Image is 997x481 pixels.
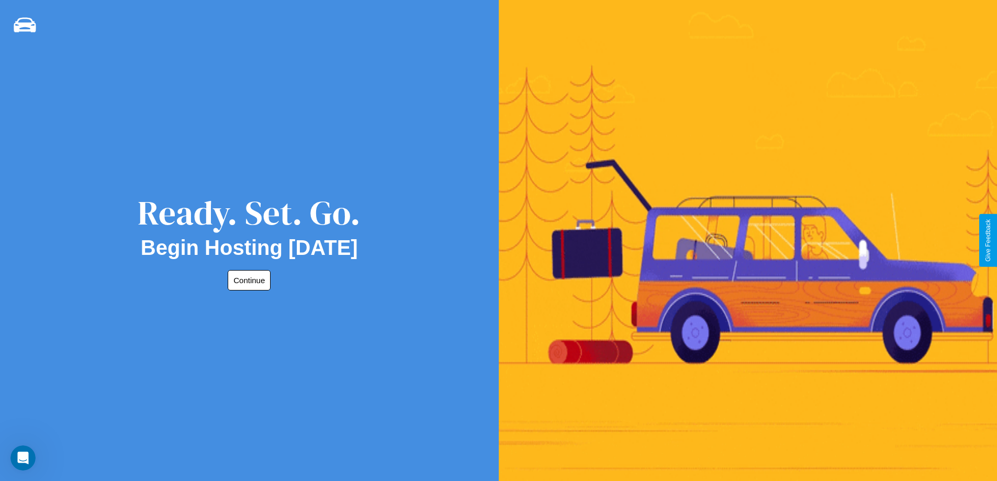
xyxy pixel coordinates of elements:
button: Continue [228,270,271,290]
div: Ready. Set. Go. [138,189,361,236]
h2: Begin Hosting [DATE] [141,236,358,260]
iframe: Intercom live chat [10,445,36,471]
div: Give Feedback [984,219,992,262]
